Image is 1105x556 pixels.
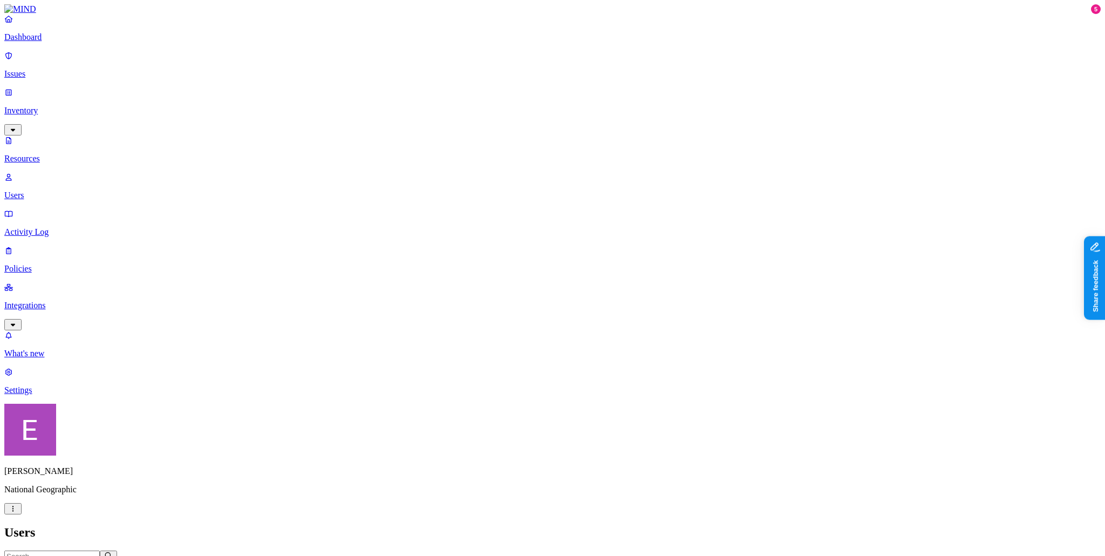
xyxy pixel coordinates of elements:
[4,246,1101,274] a: Policies
[4,385,1101,395] p: Settings
[4,51,1101,79] a: Issues
[4,466,1101,476] p: [PERSON_NAME]
[4,404,56,456] img: Eran Barak
[4,525,1101,540] h2: Users
[4,330,1101,358] a: What's new
[4,191,1101,200] p: Users
[4,32,1101,42] p: Dashboard
[4,4,1101,14] a: MIND
[4,154,1101,164] p: Resources
[4,135,1101,164] a: Resources
[4,282,1101,329] a: Integrations
[4,87,1101,134] a: Inventory
[4,69,1101,79] p: Issues
[4,349,1101,358] p: What's new
[4,227,1101,237] p: Activity Log
[4,367,1101,395] a: Settings
[4,172,1101,200] a: Users
[4,14,1101,42] a: Dashboard
[4,264,1101,274] p: Policies
[4,209,1101,237] a: Activity Log
[4,106,1101,116] p: Inventory
[1091,4,1101,14] div: 5
[4,301,1101,310] p: Integrations
[4,485,1101,494] p: National Geographic
[4,4,36,14] img: MIND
